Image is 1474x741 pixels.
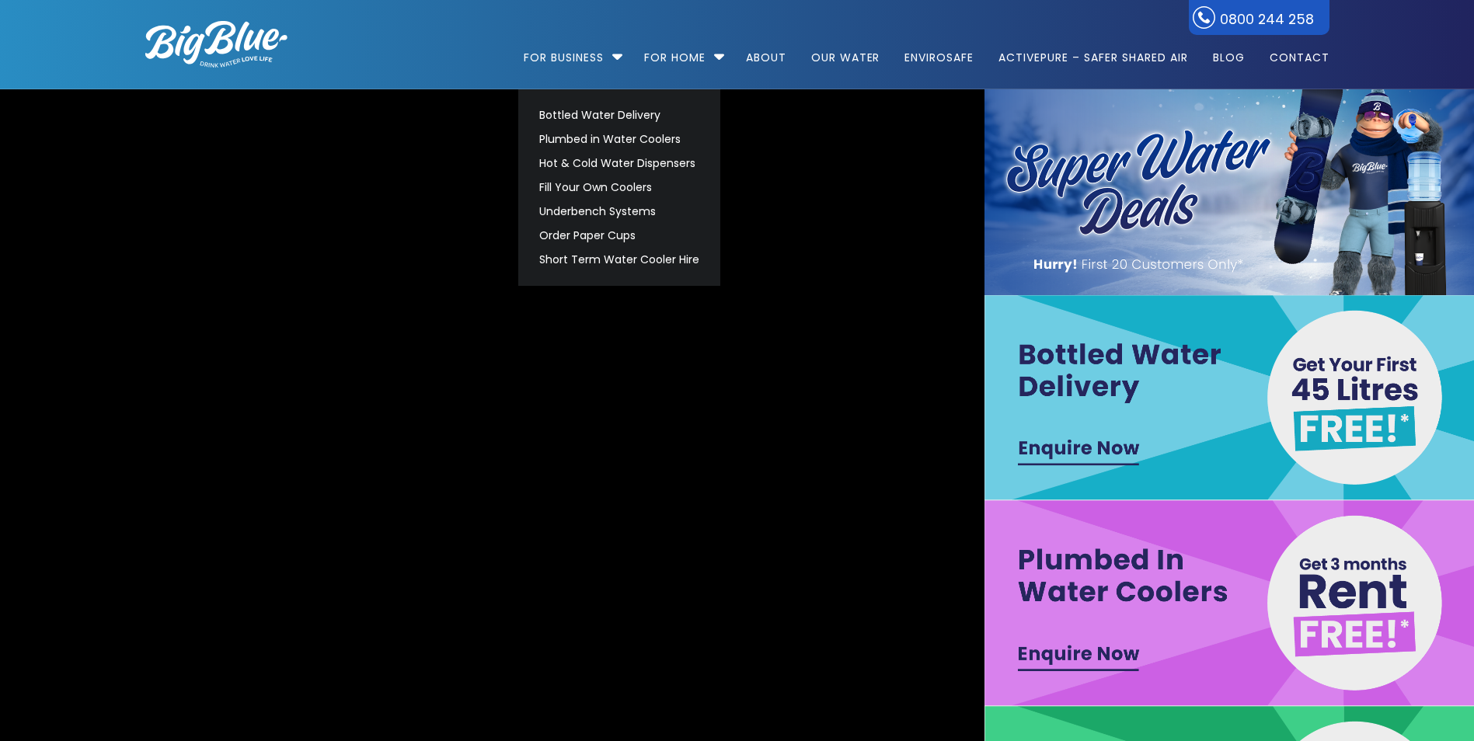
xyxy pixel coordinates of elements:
[145,21,287,68] img: logo
[532,248,706,272] a: Short Term Water Cooler Hire
[532,176,706,200] a: Fill Your Own Coolers
[532,103,706,127] a: Bottled Water Delivery
[532,200,706,224] a: Underbench Systems
[532,224,706,248] a: Order Paper Cups
[532,151,706,176] a: Hot & Cold Water Dispensers
[532,127,706,151] a: Plumbed in Water Coolers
